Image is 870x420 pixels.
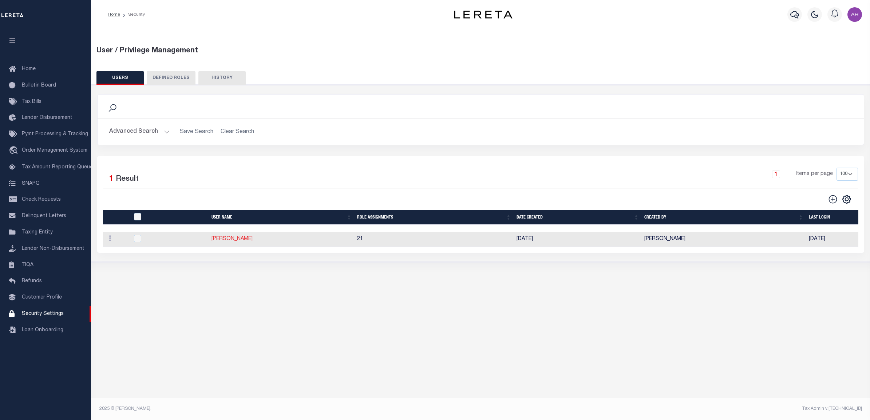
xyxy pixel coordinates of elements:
span: Refunds [22,279,42,284]
td: [DATE] [514,232,641,247]
td: 21 [354,232,514,247]
span: Security Settings [22,311,64,316]
span: Check Requests [22,197,61,202]
i: travel_explore [9,146,20,156]
span: Taxing Entity [22,230,53,235]
a: [PERSON_NAME] [211,236,253,241]
li: Security [120,11,145,18]
label: Result [116,173,139,185]
td: [PERSON_NAME] [641,232,806,247]
span: Loan Onboarding [22,328,63,333]
th: Date Created: activate to sort column ascending [514,210,641,225]
span: TIQA [22,262,33,267]
div: Tax Admin v.[TECHNICAL_ID] [486,405,862,412]
span: Tax Bills [22,99,41,104]
th: Role Assignments: activate to sort column ascending [354,210,514,225]
span: Delinquent Letters [22,213,66,219]
button: Advanced Search [109,125,170,139]
th: User Name: activate to sort column ascending [209,210,354,225]
span: Pymt Processing & Tracking [22,132,88,137]
th: Created By: activate to sort column ascending [641,210,806,225]
span: Home [22,67,36,72]
a: 1 [772,170,780,178]
div: 2025 © [PERSON_NAME]. [94,405,481,412]
a: Home [108,12,120,17]
span: Order Management System [22,148,87,153]
img: logo-dark.svg [454,11,512,19]
img: svg+xml;base64,PHN2ZyB4bWxucz0iaHR0cDovL3d3dy53My5vcmcvMjAwMC9zdmciIHBvaW50ZXItZXZlbnRzPSJub25lIi... [847,7,862,22]
span: Items per page [796,170,833,178]
span: Tax Amount Reporting Queue [22,165,93,170]
span: Lender Disbursement [22,115,72,120]
span: Lender Non-Disbursement [22,246,84,251]
button: HISTORY [198,71,246,85]
button: USERS [96,71,144,85]
span: SNAPQ [22,181,40,186]
th: UserID [129,210,209,225]
div: User / Privilege Management [96,45,865,56]
span: Customer Profile [22,295,62,300]
span: Bulletin Board [22,83,56,88]
span: 1 [109,175,114,183]
button: DEFINED ROLES [147,71,195,85]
